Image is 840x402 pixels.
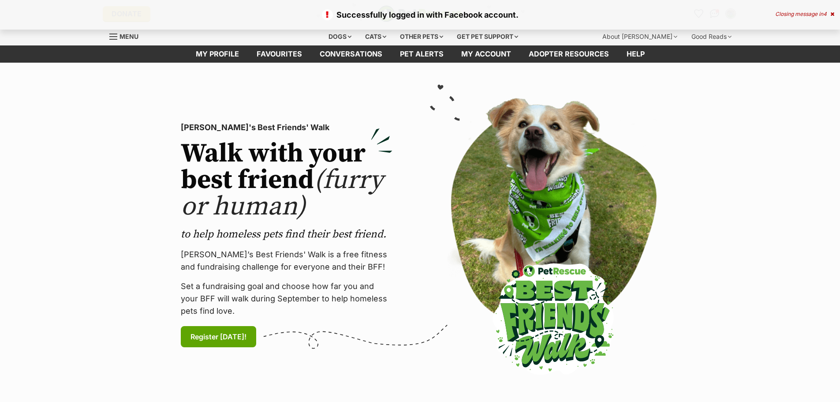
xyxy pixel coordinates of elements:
[187,45,248,63] a: My profile
[248,45,311,63] a: Favourites
[618,45,653,63] a: Help
[452,45,520,63] a: My account
[181,280,392,317] p: Set a fundraising goal and choose how far you and your BFF will walk during September to help hom...
[359,28,392,45] div: Cats
[181,164,383,223] span: (furry or human)
[311,45,391,63] a: conversations
[451,28,524,45] div: Get pet support
[391,45,452,63] a: Pet alerts
[119,33,138,40] span: Menu
[181,141,392,220] h2: Walk with your best friend
[181,326,256,347] a: Register [DATE]!
[520,45,618,63] a: Adopter resources
[596,28,683,45] div: About [PERSON_NAME]
[322,28,358,45] div: Dogs
[394,28,449,45] div: Other pets
[190,331,246,342] span: Register [DATE]!
[181,227,392,241] p: to help homeless pets find their best friend.
[181,121,392,134] p: [PERSON_NAME]'s Best Friends' Walk
[109,28,145,44] a: Menu
[685,28,738,45] div: Good Reads
[181,248,392,273] p: [PERSON_NAME]’s Best Friends' Walk is a free fitness and fundraising challenge for everyone and t...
